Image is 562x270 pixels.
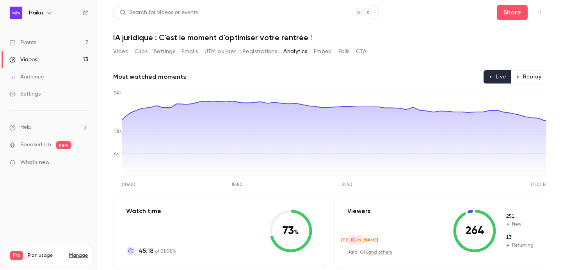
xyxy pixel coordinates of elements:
[484,70,511,83] button: Live
[347,206,371,216] p: Viewers
[347,249,367,255] span: Jalal GH
[534,6,546,19] button: Top Bar Actions
[356,45,366,58] button: CTA
[114,130,121,134] tspan: 130
[28,252,64,259] span: Plan usage
[368,250,392,255] a: and others
[154,45,175,58] button: Settings
[20,158,50,167] span: What's new
[505,242,534,249] span: Returning
[56,141,71,149] span: new
[205,45,236,58] button: UTM builder
[362,235,370,244] img: chg-avocat.com
[20,141,51,149] a: SpeakerHub
[122,183,135,187] tspan: 00:00
[135,45,148,58] button: Clips
[9,73,44,81] div: Audience
[505,234,534,241] span: Returning
[231,183,243,187] tspan: 15:50
[347,249,392,256] div: ,
[113,33,546,42] h1: IA juridique : C'est le moment d'optimiser votre rentrée !
[338,45,350,58] button: Polls
[114,152,119,156] tspan: 65
[139,246,176,256] p: of 01:01:14
[531,183,547,187] tspan: 01:01:14
[9,56,37,64] div: Videos
[341,183,352,187] tspan: 31:40
[20,123,32,131] span: Help
[314,45,332,58] button: Embed
[181,45,198,58] button: Emails
[10,7,22,19] img: Haiku
[511,70,546,83] button: Replay
[10,251,23,260] span: Pro
[120,9,198,17] div: Search for videos or events
[114,91,121,96] tspan: 241
[126,206,176,216] p: Watch time
[79,159,88,166] iframe: Noticeable Trigger
[9,39,36,46] div: Events
[113,72,186,82] h2: Most watched moments
[242,45,277,58] button: Registrations
[69,252,88,259] a: Manage
[9,90,41,98] div: Settings
[505,213,534,220] span: New
[505,221,534,228] span: New
[113,45,128,58] button: Video
[9,123,88,131] li: help-dropdown-opener
[29,9,43,17] h6: Haiku
[349,236,356,243] span: JG
[497,5,528,20] button: Share
[283,45,308,58] button: Analytics
[139,246,153,256] span: 45:18
[341,236,378,243] span: [PERSON_NAME]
